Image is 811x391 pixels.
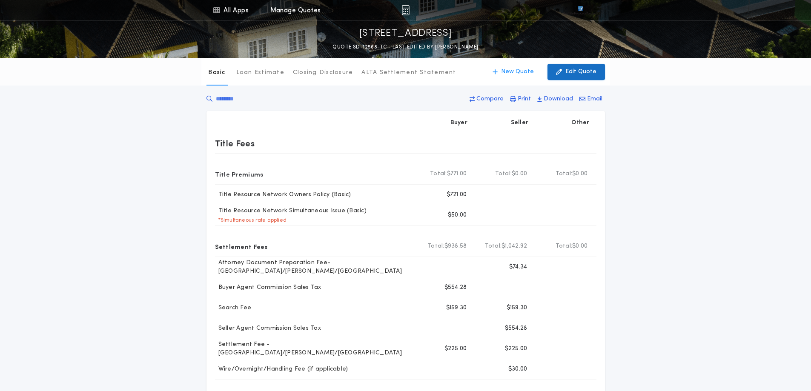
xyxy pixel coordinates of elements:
b: Total: [485,242,502,251]
p: $721.00 [447,191,467,199]
p: Title Fees [215,137,255,150]
p: $50.00 [448,211,467,220]
p: Other [571,119,589,127]
p: Edit Quote [565,68,596,76]
p: $159.30 [446,304,467,312]
button: Print [507,91,533,107]
p: Download [544,95,573,103]
p: Wire/Overnight/Handling Fee (if applicable) [215,365,348,374]
p: Email [587,95,602,103]
button: Compare [467,91,506,107]
b: Total: [556,170,573,178]
p: New Quote [501,68,534,76]
p: Loan Estimate [236,68,284,77]
p: * Simultaneous rate applied [215,217,287,224]
b: Total: [556,242,573,251]
p: Title Resource Network Owners Policy (Basic) [215,191,351,199]
p: Compare [476,95,504,103]
p: $30.00 [508,365,527,374]
span: $0.00 [572,242,587,251]
p: $225.00 [444,345,467,353]
p: Seller [511,119,529,127]
button: Edit Quote [547,64,605,80]
p: Buyer Agent Commission Sales Tax [215,283,321,292]
p: Attorney Document Preparation Fee-[GEOGRAPHIC_DATA]/[PERSON_NAME]/[GEOGRAPHIC_DATA] [215,259,413,276]
span: $1,042.92 [502,242,527,251]
p: Print [518,95,531,103]
span: $771.00 [447,170,467,178]
p: Settlement Fee - [GEOGRAPHIC_DATA]/[PERSON_NAME]/[GEOGRAPHIC_DATA] [215,340,413,357]
p: Seller Agent Commission Sales Tax [215,324,321,333]
b: Total: [427,242,444,251]
p: $159.30 [507,304,527,312]
b: Total: [495,170,512,178]
p: ALTA Settlement Statement [361,68,456,77]
img: img [401,5,410,15]
button: New Quote [484,64,542,80]
p: $225.00 [505,345,527,353]
p: QUOTE SD-12568-TC - LAST EDITED BY [PERSON_NAME] [332,43,478,51]
p: Settlement Fees [215,240,268,253]
b: Total: [430,170,447,178]
span: $938.58 [444,242,467,251]
p: $554.28 [444,283,467,292]
p: Search Fee [215,304,252,312]
button: Download [535,91,576,107]
p: $74.34 [509,263,527,271]
p: [STREET_ADDRESS] [359,27,452,40]
span: $0.00 [572,170,587,178]
p: Title Premiums [215,167,264,181]
p: $554.28 [505,324,527,333]
p: Basic [208,68,225,77]
button: Email [577,91,605,107]
p: Buyer [450,119,467,127]
p: Closing Disclosure [293,68,353,77]
span: $0.00 [512,170,527,178]
p: Title Resource Network Simultaneous Issue (Basic) [215,207,367,215]
img: vs-icon [562,6,598,14]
